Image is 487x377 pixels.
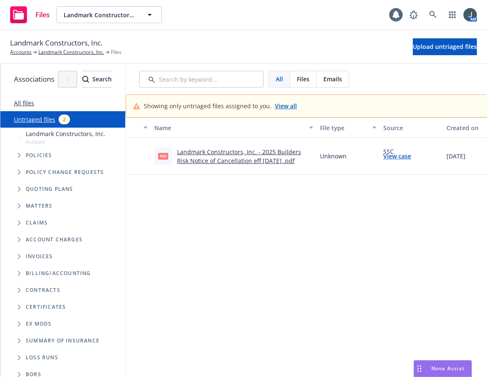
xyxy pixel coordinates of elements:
button: Name [151,118,317,138]
a: Untriaged files [14,115,55,124]
div: Name [154,123,304,132]
a: All files [14,99,34,107]
span: Loss Runs [26,355,58,360]
span: Quoting plans [26,187,73,192]
span: Invoices [26,254,53,259]
span: Emails [323,75,342,83]
a: Search [425,6,441,23]
button: Landmark Constructors, Inc. [57,6,162,23]
span: Contracts [26,288,60,293]
span: Files [111,48,121,56]
span: Account charges [26,237,83,242]
a: Switch app [444,6,461,23]
span: Files [297,75,309,83]
span: Claims [26,220,48,225]
div: 2 [59,115,70,124]
span: pdf [158,153,168,159]
a: View case [383,152,411,160]
div: File type [320,123,367,132]
div: Source [383,123,440,132]
span: Landmark Constructors, Inc. [10,37,102,48]
span: Policies [26,153,52,158]
button: Source [380,118,443,138]
span: Summary of insurance [26,338,100,343]
span: Matters [26,203,52,209]
div: Search [82,71,112,87]
span: [DATE] [447,152,465,160]
button: Upload untriaged files [413,38,477,55]
input: Search by keyword... [139,71,264,88]
a: Files [7,3,53,27]
span: Nova Assist [431,365,465,372]
span: Upload untriaged files [413,43,477,51]
a: Accounts [10,48,32,56]
div: Tree Example [0,128,125,265]
span: Files [35,11,50,18]
span: All [276,75,283,83]
span: Landmark Constructors, Inc. [26,129,105,138]
a: Landmark Constructors, Inc. [38,48,104,56]
span: Landmark Constructors, Inc. [64,11,137,19]
button: SearchSearch [82,71,112,88]
button: Nova Assist [414,360,472,377]
a: Landmark Constructors, Inc. - 2025 Builders Risk Notice of Cancellation eff [DATE] .pdf [177,148,301,165]
span: Associations [14,74,54,85]
span: Policy change requests [26,170,104,175]
button: File type [317,118,380,138]
span: Billing/Accounting [26,271,91,276]
a: Report a Bug [405,6,422,23]
svg: Search [82,76,89,83]
a: View all [275,102,297,110]
span: Account [26,138,105,145]
span: Ex Mods [26,321,51,326]
span: BORs [26,372,41,377]
span: Certificates [26,305,66,310]
div: Showing only untriaged files assigned to you. [144,102,297,110]
div: Drag to move [414,361,425,377]
img: photo [463,8,477,21]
